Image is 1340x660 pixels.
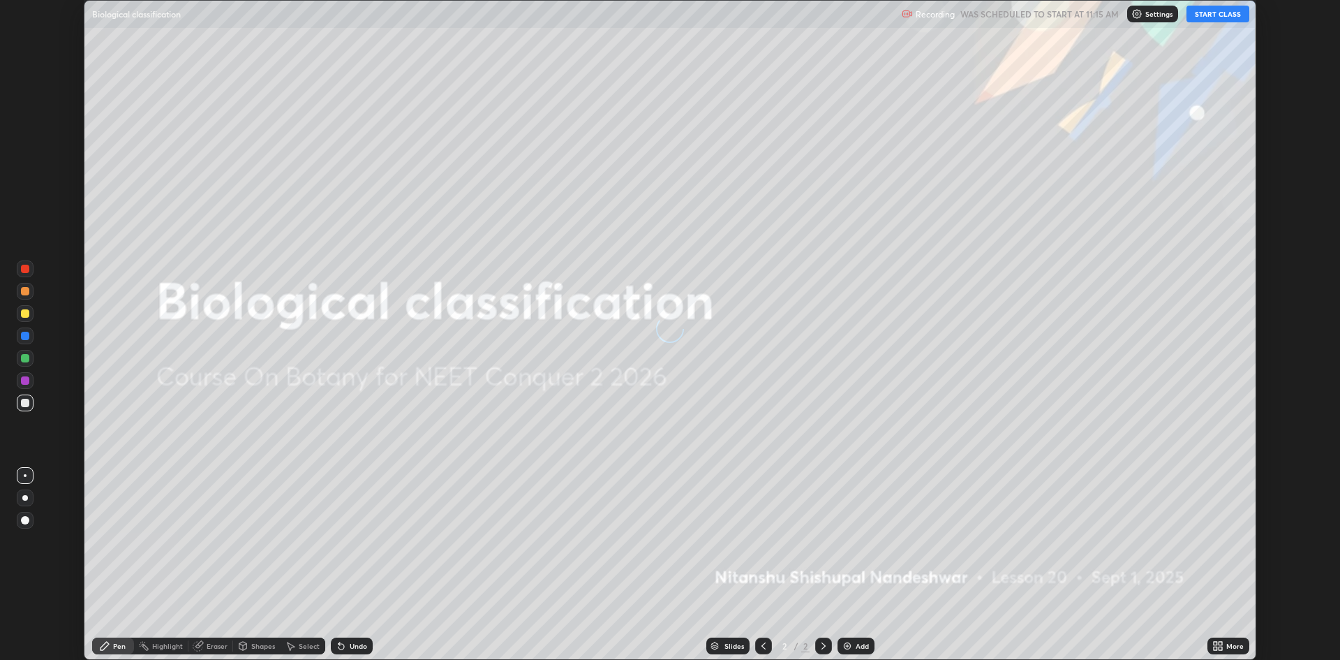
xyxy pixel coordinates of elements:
button: START CLASS [1186,6,1249,22]
img: recording.375f2c34.svg [902,8,913,20]
div: / [794,642,798,650]
h5: WAS SCHEDULED TO START AT 11:15 AM [960,8,1119,20]
div: 2 [801,640,810,652]
div: Pen [113,643,126,650]
div: Eraser [207,643,228,650]
div: Add [856,643,869,650]
div: Highlight [152,643,183,650]
img: class-settings-icons [1131,8,1142,20]
img: add-slide-button [842,640,853,652]
div: Undo [350,643,367,650]
div: Shapes [251,643,275,650]
p: Biological classification [92,8,181,20]
div: Slides [724,643,744,650]
p: Recording [916,9,955,20]
div: 2 [777,642,791,650]
div: Select [299,643,320,650]
p: Settings [1145,10,1172,17]
div: More [1226,643,1244,650]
